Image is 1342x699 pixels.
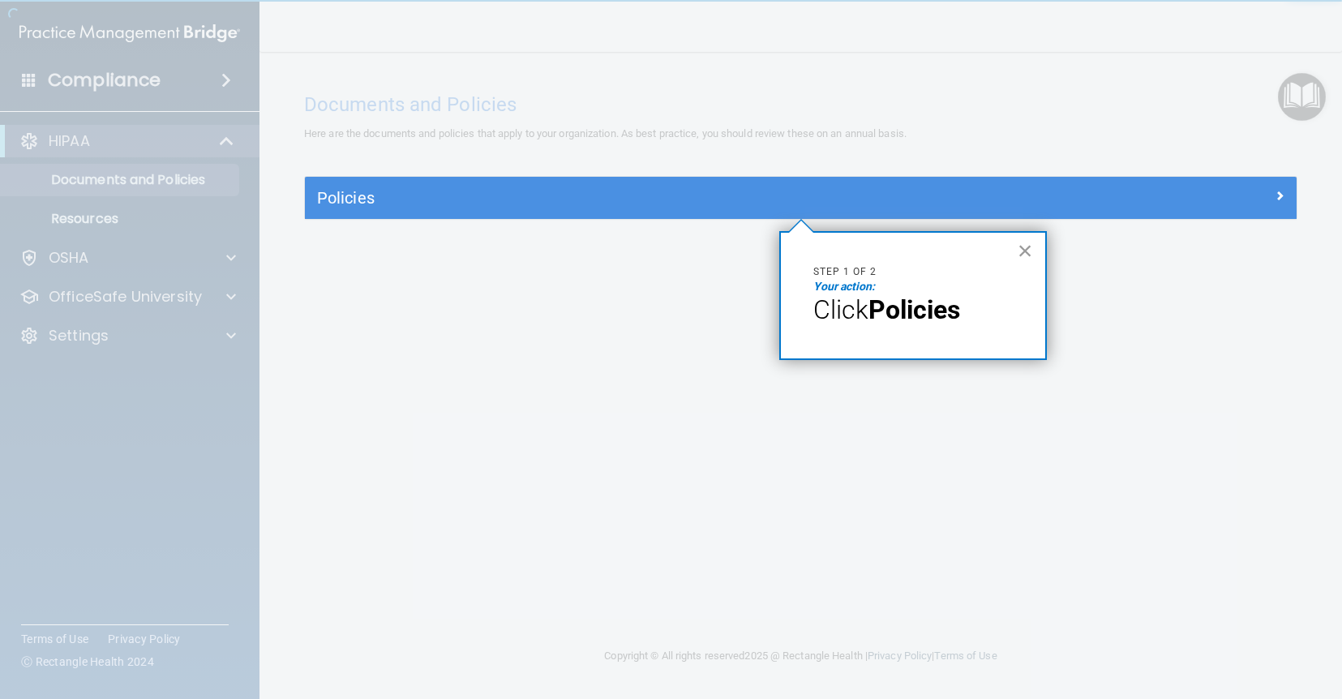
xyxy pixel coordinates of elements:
button: Close [1018,238,1033,264]
p: Step 1 of 2 [813,265,1013,279]
em: Your action: [813,280,875,293]
iframe: Drift Widget Chat Controller [1261,587,1323,649]
span: Click [813,294,868,325]
strong: Policies [868,294,960,325]
h5: Policies [317,189,1036,207]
